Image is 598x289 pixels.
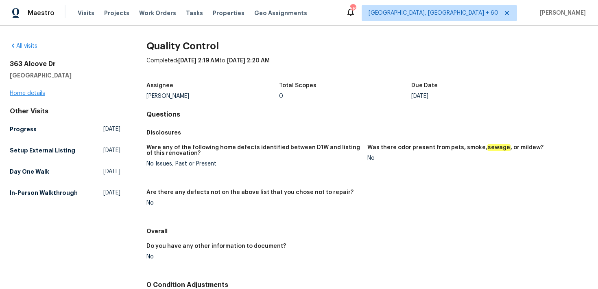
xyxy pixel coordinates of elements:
[537,9,586,17] span: [PERSON_NAME]
[146,83,173,88] h5: Assignee
[146,57,588,78] div: Completed: to
[367,155,582,161] div: No
[146,281,588,289] h4: 0 Condition Adjustments
[178,58,219,64] span: [DATE] 2:19 AM
[487,144,511,151] em: sewage
[10,189,78,197] h5: In-Person Walkthrough
[10,60,120,68] h2: 363 Alcove Dr
[254,9,307,17] span: Geo Assignments
[146,200,361,206] div: No
[146,190,354,195] h5: Are there any defects not on the above list that you chose not to repair?
[146,161,361,167] div: No Issues, Past or Present
[146,93,279,99] div: [PERSON_NAME]
[213,9,244,17] span: Properties
[279,83,316,88] h5: Total Scopes
[10,107,120,115] div: Other Visits
[350,5,356,13] div: 560
[10,43,37,49] a: All visits
[186,10,203,16] span: Tasks
[10,122,120,137] a: Progress[DATE]
[227,58,270,64] span: [DATE] 2:20 AM
[103,146,120,154] span: [DATE]
[10,125,37,133] h5: Progress
[146,145,361,156] h5: Were any of the following home defects identified between D1W and listing of this renovation?
[10,164,120,179] a: Day One Walk[DATE]
[146,110,588,119] h4: Questions
[146,42,588,50] h2: Quality Control
[104,9,129,17] span: Projects
[10,185,120,200] a: In-Person Walkthrough[DATE]
[10,168,49,176] h5: Day One Walk
[411,93,544,99] div: [DATE]
[279,93,412,99] div: 0
[10,90,45,96] a: Home details
[103,189,120,197] span: [DATE]
[146,128,588,137] h5: Disclosures
[10,71,120,79] h5: [GEOGRAPHIC_DATA]
[146,254,361,260] div: No
[146,227,588,235] h5: Overall
[10,146,75,154] h5: Setup External Listing
[369,9,498,17] span: [GEOGRAPHIC_DATA], [GEOGRAPHIC_DATA] + 60
[78,9,94,17] span: Visits
[10,143,120,158] a: Setup External Listing[DATE]
[103,168,120,176] span: [DATE]
[146,243,286,249] h5: Do you have any other information to document?
[28,9,55,17] span: Maestro
[139,9,176,17] span: Work Orders
[411,83,438,88] h5: Due Date
[103,125,120,133] span: [DATE]
[367,145,543,150] h5: Was there odor present from pets, smoke, , or mildew?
